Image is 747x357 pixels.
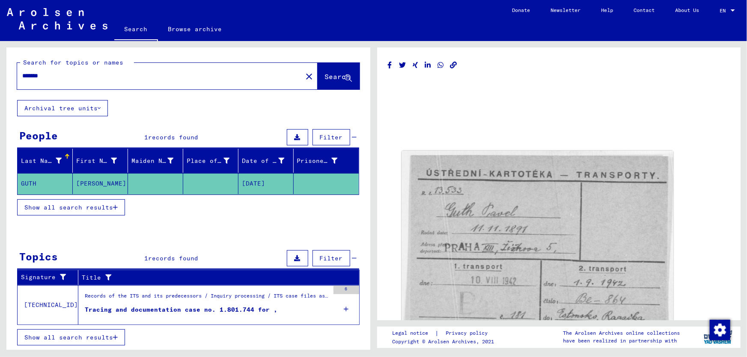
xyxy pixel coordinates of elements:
span: Filter [320,133,343,141]
button: Archival tree units [17,100,108,116]
div: Title [82,273,342,282]
mat-header-cell: First Name [73,149,128,173]
mat-cell: [PERSON_NAME] [73,173,128,194]
mat-header-cell: Maiden Name [128,149,183,173]
mat-header-cell: Prisoner # [294,149,359,173]
button: Share on Facebook [385,60,394,71]
div: Topics [19,249,58,264]
div: Place of Birth [187,156,229,165]
button: Share on Xing [411,60,420,71]
div: First Name [76,154,128,168]
div: 6 [333,286,359,294]
span: 1 [144,133,148,141]
div: Title [82,271,351,284]
span: Show all search results [24,204,113,211]
div: Signature [21,273,71,282]
p: The Arolsen Archives online collections [563,329,680,337]
div: Prisoner # [297,154,348,168]
div: First Name [76,156,117,165]
a: Browse archive [158,19,232,39]
button: Share on Twitter [398,60,407,71]
mat-label: Search for topics or names [23,59,123,66]
span: records found [148,133,198,141]
button: Show all search results [17,199,125,215]
div: | [392,329,498,338]
div: Maiden Name [131,154,184,168]
div: Records of the ITS and its predecessors / Inquiry processing / ITS case files as of 1947 / Reposi... [85,292,329,304]
div: Signature [21,271,80,284]
div: Tracing and documentation case no. 1.801.744 for , [85,305,277,314]
div: Place of Birth [187,154,240,168]
span: Show all search results [24,333,113,341]
button: Filter [312,250,350,266]
div: Prisoner # [297,156,338,165]
td: [TECHNICAL_ID] [18,285,78,325]
span: records found [148,254,198,262]
img: 001.jpg [402,150,674,345]
button: Filter [312,129,350,145]
mat-icon: close [304,71,314,82]
div: Last Name [21,154,72,168]
img: yv_logo.png [702,326,734,348]
button: Show all search results [17,329,125,345]
span: Filter [320,254,343,262]
mat-header-cell: Place of Birth [183,149,238,173]
a: Legal notice [392,329,435,338]
button: Copy link [449,60,458,71]
span: 1 [144,254,148,262]
button: Share on LinkedIn [423,60,432,71]
img: Change consent [710,320,730,340]
div: Maiden Name [131,156,173,165]
mat-header-cell: Date of Birth [238,149,294,173]
button: Share on WhatsApp [436,60,445,71]
span: EN [720,8,729,14]
div: Date of Birth [242,154,295,168]
div: People [19,128,58,143]
p: have been realized in partnership with [563,337,680,345]
mat-cell: GUTH [18,173,73,194]
button: Search [318,63,360,89]
button: Clear [301,68,318,85]
div: Date of Birth [242,156,285,165]
a: Privacy policy [439,329,498,338]
p: Copyright © Arolsen Archives, 2021 [392,338,498,345]
a: Search [114,19,158,41]
mat-header-cell: Last Name [18,149,73,173]
img: Arolsen_neg.svg [7,8,107,30]
mat-cell: [DATE] [238,173,294,194]
div: Last Name [21,156,62,165]
span: Search [325,72,351,81]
